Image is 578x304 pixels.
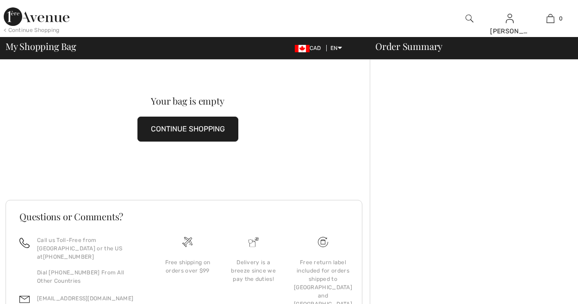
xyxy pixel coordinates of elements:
[24,96,351,105] div: Your bag is empty
[137,117,238,142] button: CONTINUE SHOPPING
[19,238,30,248] img: call
[43,254,94,260] a: [PHONE_NUMBER]
[182,237,193,247] img: Free shipping on orders over $99
[318,237,328,247] img: Free shipping on orders over $99
[4,26,60,34] div: < Continue Shopping
[6,42,76,51] span: My Shopping Bag
[506,14,514,23] a: Sign In
[559,14,563,23] span: 0
[37,236,143,261] p: Call us Toll-Free from [GEOGRAPHIC_DATA] or the US at
[295,45,310,52] img: Canadian Dollar
[330,45,342,51] span: EN
[295,45,325,51] span: CAD
[249,237,259,247] img: Delivery is a breeze since we pay the duties!
[228,258,279,283] div: Delivery is a breeze since we pay the duties!
[4,7,69,26] img: 1ère Avenue
[364,42,572,51] div: Order Summary
[466,13,473,24] img: search the website
[37,295,133,302] a: [EMAIL_ADDRESS][DOMAIN_NAME]
[490,26,529,36] div: [PERSON_NAME]
[547,13,554,24] img: My Bag
[162,258,213,275] div: Free shipping on orders over $99
[531,13,570,24] a: 0
[19,212,348,221] h3: Questions or Comments?
[506,13,514,24] img: My Info
[37,268,143,285] p: Dial [PHONE_NUMBER] From All Other Countries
